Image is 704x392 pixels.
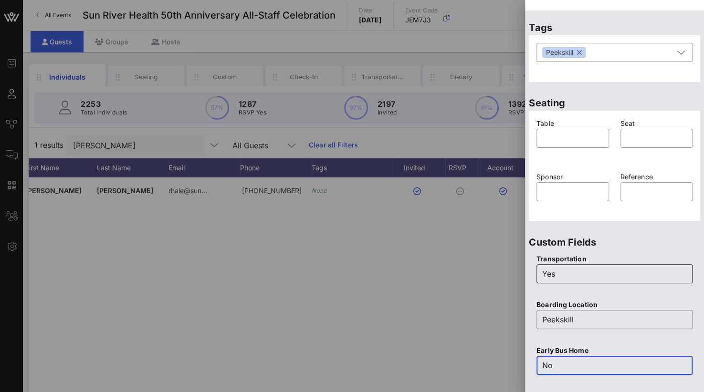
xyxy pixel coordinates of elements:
[536,254,693,264] p: Transportation
[529,235,700,250] p: Custom Fields
[536,345,693,356] p: Early Bus Home
[529,20,700,35] p: Tags
[536,299,693,310] p: Boarding Location
[542,47,586,58] div: Peekskill
[529,95,700,111] p: Seating
[620,172,693,182] p: Reference
[536,172,609,182] p: Sponsor
[536,118,609,129] p: Table
[620,118,693,129] p: Seat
